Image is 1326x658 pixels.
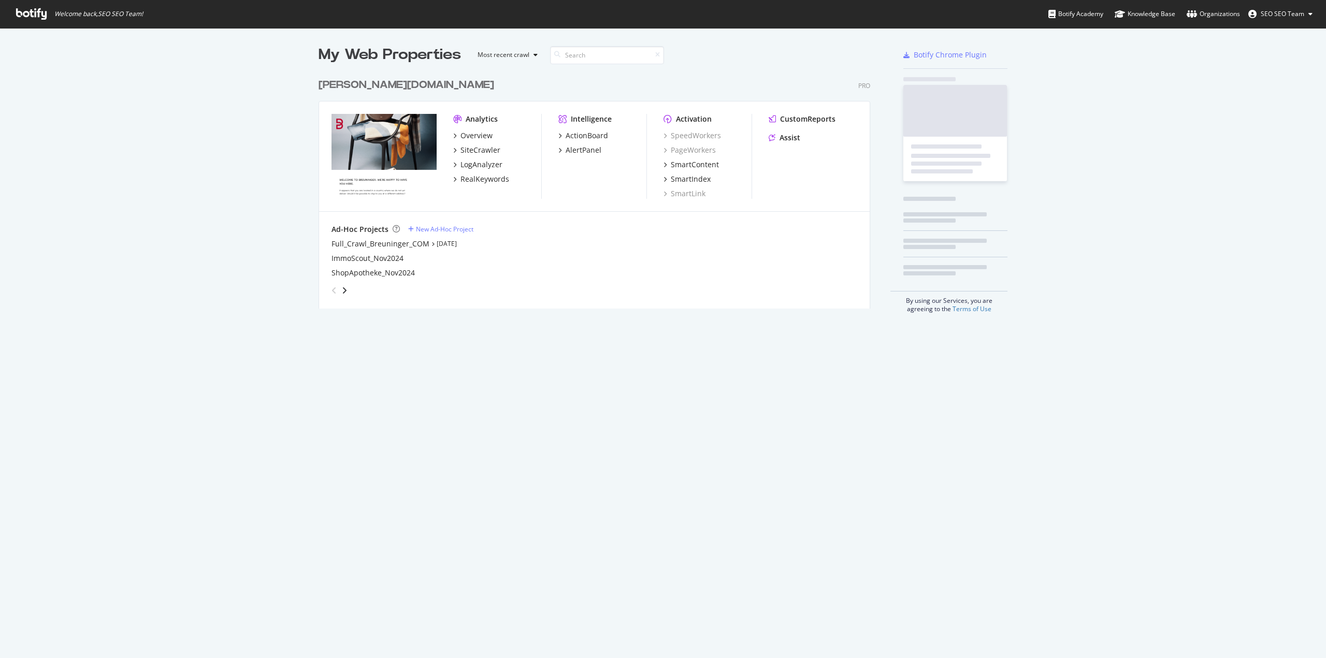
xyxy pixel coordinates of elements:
[331,114,437,198] img: breuninger.com
[466,114,498,124] div: Analytics
[664,188,705,199] a: SmartLink
[571,114,612,124] div: Intelligence
[769,133,800,143] a: Assist
[780,114,835,124] div: CustomReports
[54,10,143,18] span: Welcome back, SEO SEO Team !
[1115,9,1175,19] div: Knowledge Base
[331,253,403,264] a: ImmoScout_Nov2024
[903,50,987,60] a: Botify Chrome Plugin
[460,145,500,155] div: SiteCrawler
[453,145,500,155] a: SiteCrawler
[676,114,712,124] div: Activation
[478,52,529,58] div: Most recent crawl
[858,81,870,90] div: Pro
[664,174,711,184] a: SmartIndex
[327,282,341,299] div: angle-left
[953,304,991,313] a: Terms of Use
[319,45,461,65] div: My Web Properties
[453,174,509,184] a: RealKeywords
[558,130,608,141] a: ActionBoard
[780,133,800,143] div: Assist
[460,159,502,170] div: LogAnalyzer
[566,130,608,141] div: ActionBoard
[769,114,835,124] a: CustomReports
[341,285,348,296] div: angle-right
[453,159,502,170] a: LogAnalyzer
[319,78,494,93] div: [PERSON_NAME][DOMAIN_NAME]
[469,47,542,63] button: Most recent crawl
[331,268,415,278] a: ShopApotheke_Nov2024
[416,225,473,233] div: New Ad-Hoc Project
[550,46,664,64] input: Search
[437,239,457,248] a: [DATE]
[460,130,493,141] div: Overview
[331,239,429,249] a: Full_Crawl_Breuninger_COM
[664,145,716,155] a: PageWorkers
[890,291,1007,313] div: By using our Services, you are agreeing to the
[1261,9,1304,18] span: SEO SEO Team
[460,174,509,184] div: RealKeywords
[1048,9,1103,19] div: Botify Academy
[664,159,719,170] a: SmartContent
[408,225,473,233] a: New Ad-Hoc Project
[331,224,388,235] div: Ad-Hoc Projects
[319,65,878,309] div: grid
[1187,9,1240,19] div: Organizations
[558,145,601,155] a: AlertPanel
[664,130,721,141] a: SpeedWorkers
[1240,6,1321,22] button: SEO SEO Team
[671,174,711,184] div: SmartIndex
[671,159,719,170] div: SmartContent
[453,130,493,141] a: Overview
[319,78,498,93] a: [PERSON_NAME][DOMAIN_NAME]
[566,145,601,155] div: AlertPanel
[914,50,987,60] div: Botify Chrome Plugin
